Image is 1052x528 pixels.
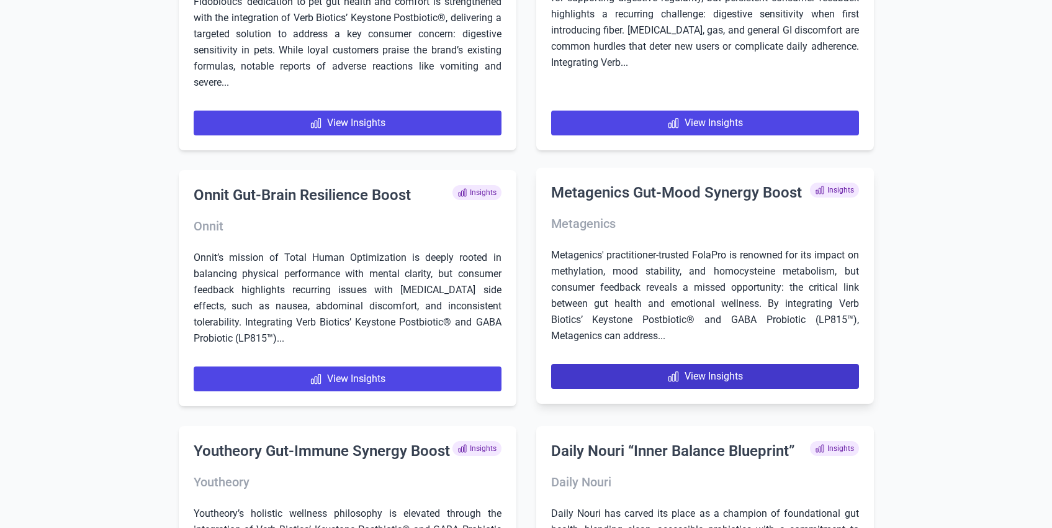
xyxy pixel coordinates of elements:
[551,111,859,135] a: View Insights
[194,111,501,135] a: View Insights
[551,441,795,461] h2: Daily Nouri “Inner Balance Blueprint”
[452,441,501,456] span: Insights
[194,366,501,391] a: View Insights
[194,250,501,347] p: Onnit’s mission of Total Human Optimization is deeply rooted in balancing physical performance wi...
[194,217,501,235] h3: Onnit
[810,441,859,456] span: Insights
[551,364,859,389] a: View Insights
[810,183,859,198] span: Insights
[194,441,450,461] h2: Youtheory Gut-Immune Synergy Boost
[452,185,501,200] span: Insights
[194,473,501,491] h3: Youtheory
[551,247,859,344] p: Metagenics' practitioner-trusted FolaPro is renowned for its impact on methylation, mood stabilit...
[194,185,411,205] h2: Onnit Gut-Brain Resilience Boost
[551,215,859,232] h3: Metagenics
[551,183,802,203] h2: Metagenics Gut-Mood Synergy Boost
[551,473,859,491] h3: Daily Nouri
